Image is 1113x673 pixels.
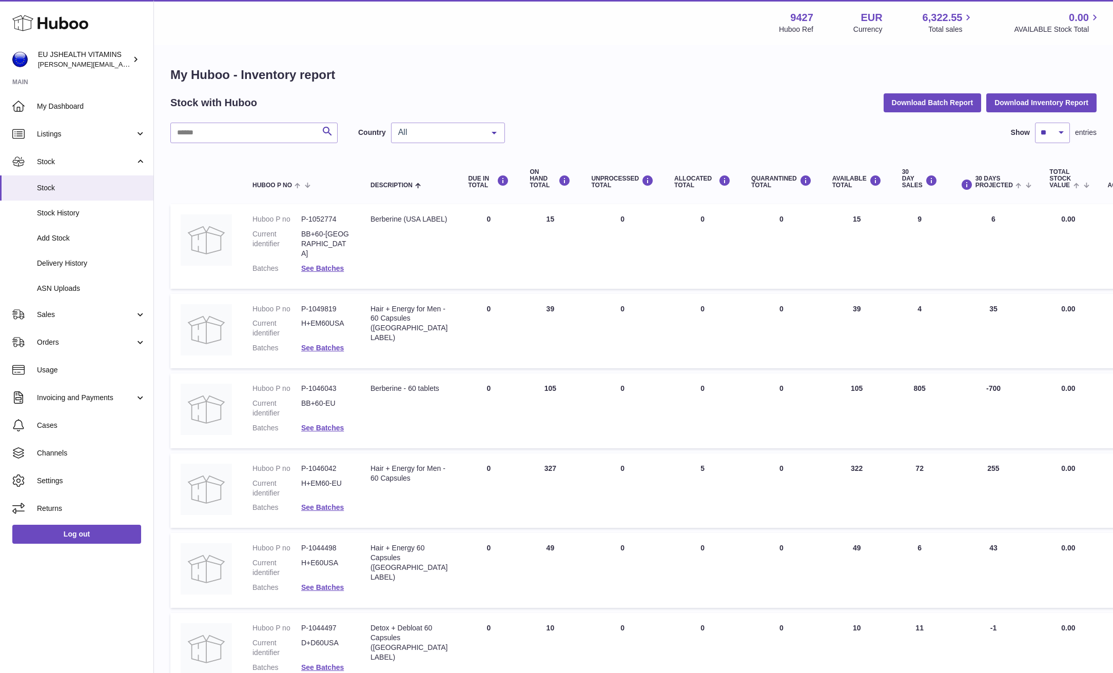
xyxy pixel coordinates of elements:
[37,504,146,513] span: Returns
[1061,624,1075,632] span: 0.00
[301,663,344,671] a: See Batches
[37,284,146,293] span: ASN Uploads
[301,264,344,272] a: See Batches
[1075,128,1097,137] span: entries
[779,215,784,223] span: 0
[181,214,232,266] img: product image
[458,294,519,369] td: 0
[948,373,1040,448] td: -700
[892,294,948,369] td: 4
[37,365,146,375] span: Usage
[832,175,882,189] div: AVAILABLE Total
[468,175,509,189] div: DUE IN TOTAL
[1061,305,1075,313] span: 0.00
[986,93,1097,112] button: Download Inventory Report
[37,129,135,139] span: Listings
[37,310,135,320] span: Sales
[181,543,232,595] img: product image
[581,294,664,369] td: 0
[779,464,784,472] span: 0
[37,102,146,111] span: My Dashboard
[664,453,741,528] td: 5
[301,229,350,259] dd: BB+60-[GEOGRAPHIC_DATA]
[12,52,28,67] img: laura@jessicasepel.com
[252,399,301,418] dt: Current identifier
[519,453,581,528] td: 327
[892,373,948,448] td: 805
[252,503,301,512] dt: Batches
[301,304,350,314] dd: P-1049819
[301,623,350,633] dd: P-1044497
[358,128,386,137] label: Country
[301,543,350,553] dd: P-1044498
[779,25,813,34] div: Huboo Ref
[530,169,571,189] div: ON HAND Total
[252,182,292,189] span: Huboo P no
[923,11,974,34] a: 6,322.55 Total sales
[301,319,350,338] dd: H+EM60USA
[370,182,413,189] span: Description
[458,373,519,448] td: 0
[301,464,350,473] dd: P-1046042
[948,453,1040,528] td: 255
[252,304,301,314] dt: Huboo P no
[37,233,146,243] span: Add Stock
[853,25,883,34] div: Currency
[370,384,447,393] div: Berberine - 60 tablets
[37,183,146,193] span: Stock
[519,204,581,288] td: 15
[301,384,350,393] dd: P-1046043
[519,294,581,369] td: 39
[370,543,447,582] div: Hair + Energy 60 Capsules ([GEOGRAPHIC_DATA] LABEL)
[37,421,146,430] span: Cases
[181,304,232,355] img: product image
[37,393,135,403] span: Invoicing and Payments
[822,533,892,608] td: 49
[892,533,948,608] td: 6
[948,204,1040,288] td: 6
[252,623,301,633] dt: Huboo P no
[892,453,948,528] td: 72
[948,294,1040,369] td: 35
[252,214,301,224] dt: Huboo P no
[252,464,301,473] dt: Huboo P no
[674,175,731,189] div: ALLOCATED Total
[252,229,301,259] dt: Current identifier
[37,448,146,458] span: Channels
[252,264,301,273] dt: Batches
[301,638,350,658] dd: D+D60USA
[1061,384,1075,392] span: 0.00
[779,544,784,552] span: 0
[892,204,948,288] td: 9
[181,464,232,515] img: product image
[252,319,301,338] dt: Current identifier
[301,344,344,352] a: See Batches
[1014,11,1101,34] a: 0.00 AVAILABLE Stock Total
[1014,25,1101,34] span: AVAILABLE Stock Total
[12,525,141,543] a: Log out
[38,60,206,68] span: [PERSON_NAME][EMAIL_ADDRESS][DOMAIN_NAME]
[370,464,447,483] div: Hair + Energy for Men - 60 Capsules
[779,384,784,392] span: 0
[396,127,484,137] span: All
[822,204,892,288] td: 15
[751,175,812,189] div: QUARANTINED Total
[370,623,447,662] div: Detox + Debloat 60 Capsules ([GEOGRAPHIC_DATA] LABEL)
[581,373,664,448] td: 0
[664,373,741,448] td: 0
[252,343,301,353] dt: Batches
[790,11,813,25] strong: 9427
[928,25,974,34] span: Total sales
[252,543,301,553] dt: Huboo P no
[301,399,350,418] dd: BB+60-EU
[822,453,892,528] td: 322
[664,294,741,369] td: 0
[252,558,301,578] dt: Current identifier
[301,214,350,224] dd: P-1052774
[581,533,664,608] td: 0
[301,558,350,578] dd: H+E60USA
[1061,215,1075,223] span: 0.00
[37,338,135,347] span: Orders
[779,624,784,632] span: 0
[902,169,938,189] div: 30 DAY SALES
